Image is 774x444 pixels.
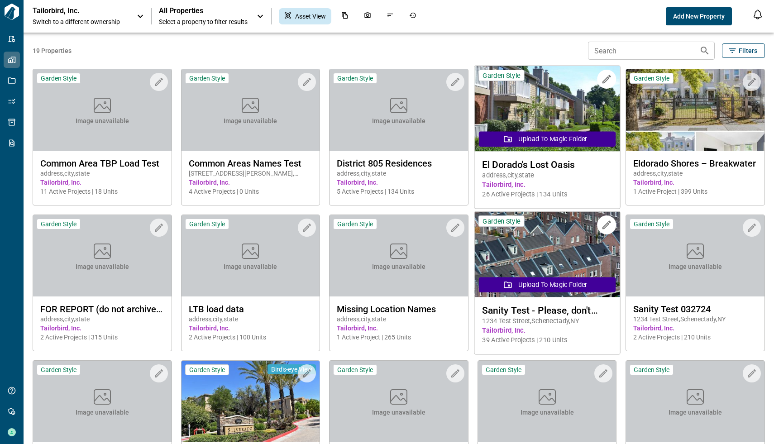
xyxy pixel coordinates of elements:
span: 19 Properties [33,46,584,55]
img: property-asset [626,69,764,151]
span: Garden Style [337,220,373,228]
span: Image unavailable [372,262,425,271]
div: Issues & Info [381,8,399,24]
img: property-asset [474,212,620,297]
span: Add New Property [673,12,725,21]
span: Garden Style [189,220,225,228]
span: Tailorbird, Inc. [189,324,313,333]
span: Garden Style [483,217,520,225]
span: Common Areas Names Test [189,158,313,169]
span: address , city , state [40,315,164,324]
span: Sanity Test - Please, don't touch [482,305,612,316]
span: 11 Active Projects | 18 Units [40,187,164,196]
span: 1 Active Project | 399 Units [633,187,757,196]
div: Documents [336,8,354,24]
span: Tailorbird, Inc. [40,178,164,187]
span: Garden Style [483,71,520,80]
span: Garden Style [41,74,76,82]
span: El Dorado's Lost Oasis [482,159,612,170]
span: Common Area TBP Load Test [40,158,164,169]
button: Upload to Magic Folder [479,131,616,147]
span: Image unavailable [669,262,722,271]
span: 26 Active Projects | 134 Units [482,190,612,199]
div: Job History [404,8,422,24]
button: Open notification feed [750,7,765,22]
button: Search properties [696,42,714,60]
span: 1234 Test Street , Schenectady , NY [633,315,757,324]
span: Select a property to filter results [159,17,248,26]
span: address , city , state [337,315,461,324]
span: Image unavailable [521,408,574,417]
span: 2 Active Projects | 100 Units [189,333,313,342]
span: 2 Active Projects | 210 Units [633,333,757,342]
button: Upload to Magic Folder [479,277,616,292]
span: 5 Active Projects | 134 Units [337,187,461,196]
span: Garden Style [189,74,225,82]
span: District 805 Residences [337,158,461,169]
span: 1234 Test Street , Schenectady , NY [482,316,612,326]
span: Garden Style [337,366,373,374]
span: Filters [739,46,757,55]
span: FOR REPORT (do not archive yet) [40,304,164,315]
span: Image unavailable [76,116,129,125]
span: [STREET_ADDRESS][PERSON_NAME] , [GEOGRAPHIC_DATA] , NJ [189,169,313,178]
span: Garden Style [41,220,76,228]
img: property-asset [182,361,320,442]
img: property-asset [474,66,620,152]
span: address , city , state [337,169,461,178]
span: Sanity Test 032724 [633,304,757,315]
span: Tailorbird, Inc. [482,180,612,190]
span: Eldorado Shores – Breakwater [633,158,757,169]
span: Tailorbird, Inc. [40,324,164,333]
span: Image unavailable [76,408,129,417]
button: Filters [722,43,765,58]
span: Tailorbird, Inc. [337,324,461,333]
span: Tailorbird, Inc. [633,178,757,187]
span: Garden Style [634,74,669,82]
span: Image unavailable [224,262,277,271]
span: Garden Style [486,366,521,374]
span: LTB load data [189,304,313,315]
span: address , city , state [189,315,313,324]
div: Photos [358,8,377,24]
span: 39 Active Projects | 210 Units [482,335,612,345]
span: 1 Active Project | 265 Units [337,333,461,342]
p: Tailorbird, Inc. [33,6,114,15]
span: Switch to a different ownership [33,17,128,26]
span: Garden Style [41,366,76,374]
span: Tailorbird, Inc. [189,178,313,187]
span: address , city , state [482,171,612,180]
span: 4 Active Projects | 0 Units [189,187,313,196]
span: Image unavailable [372,116,425,125]
span: Image unavailable [76,262,129,271]
span: Bird's-eye View [271,365,312,373]
span: Garden Style [337,74,373,82]
span: 2 Active Projects | 315 Units [40,333,164,342]
div: Asset View [279,8,331,24]
span: Image unavailable [224,116,277,125]
span: Tailorbird, Inc. [482,326,612,335]
span: address , city , state [633,169,757,178]
span: Garden Style [634,366,669,374]
span: Image unavailable [372,408,425,417]
span: Image unavailable [669,408,722,417]
span: address , city , state [40,169,164,178]
span: Tailorbird, Inc. [633,324,757,333]
span: Missing Location Names [337,304,461,315]
button: Add New Property [666,7,732,25]
span: Garden Style [189,366,225,374]
span: Asset View [295,12,326,21]
span: All Properties [159,6,248,15]
span: Garden Style [634,220,669,228]
span: Tailorbird, Inc. [337,178,461,187]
